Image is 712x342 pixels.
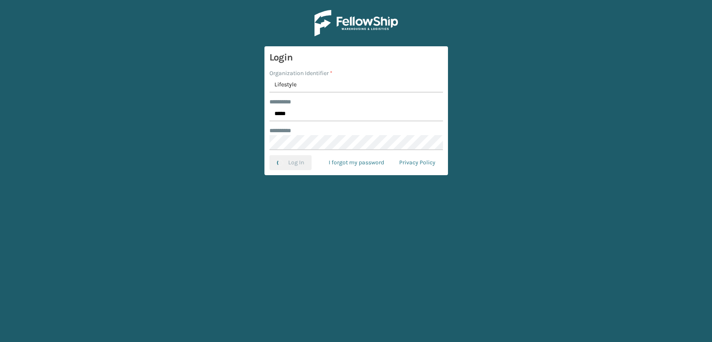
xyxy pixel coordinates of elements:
a: I forgot my password [321,155,392,170]
button: Log In [269,155,312,170]
h3: Login [269,51,443,64]
label: Organization Identifier [269,69,332,78]
a: Privacy Policy [392,155,443,170]
img: Logo [314,10,398,36]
